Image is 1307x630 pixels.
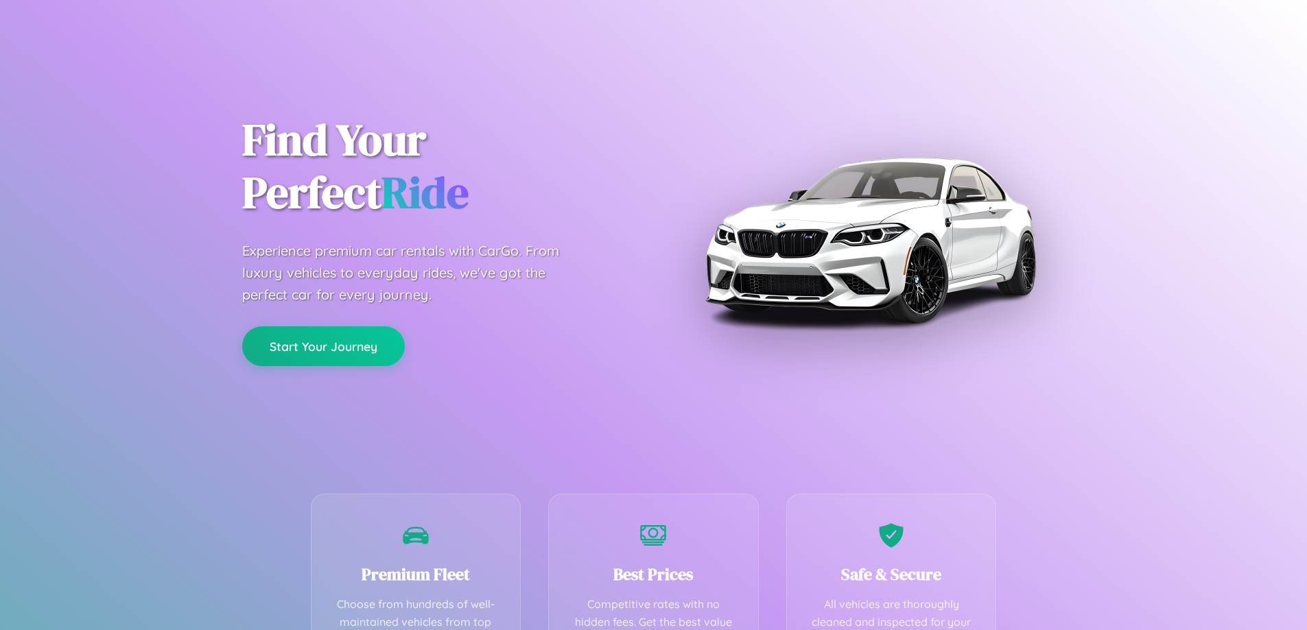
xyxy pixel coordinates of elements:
[808,563,976,585] h3: Safe & Secure
[242,114,633,219] h1: Find Your Perfect
[698,69,1041,411] img: Premium BMW car rental vehicle
[381,162,469,222] span: Ride
[569,563,738,585] h3: Best Prices
[242,240,585,306] p: Experience premium car rentals with CarGo. From luxury vehicles to everyday rides, we've got the ...
[332,563,500,585] h3: Premium Fleet
[242,326,405,366] button: Start Your Journey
